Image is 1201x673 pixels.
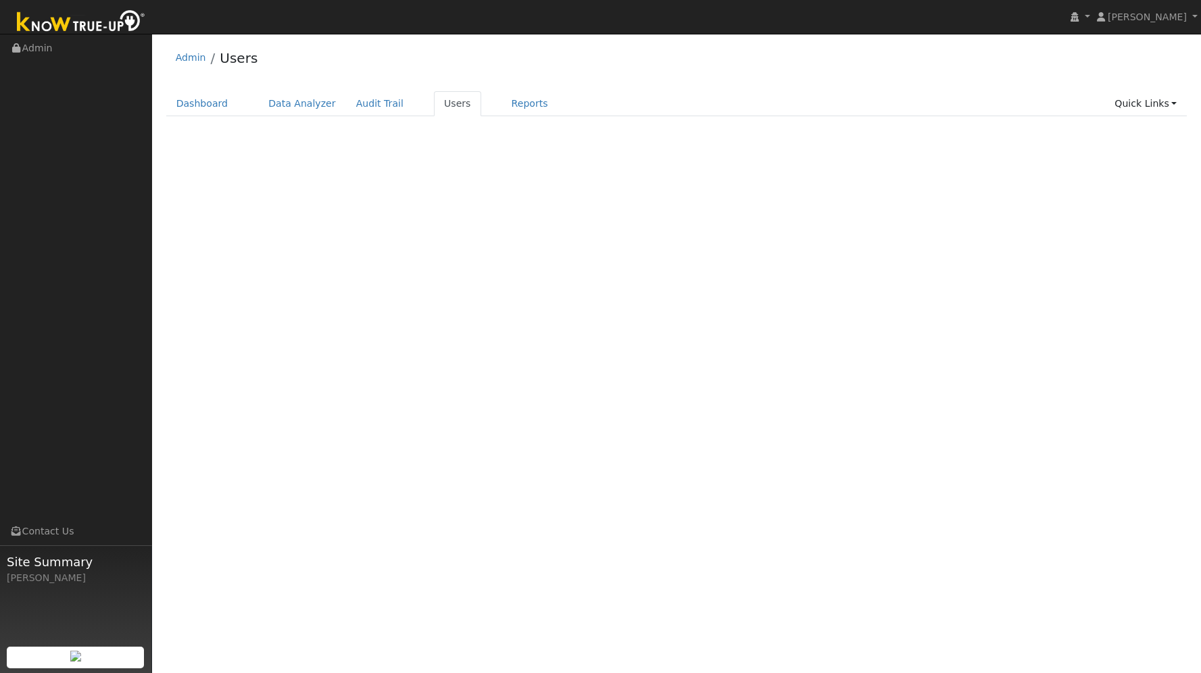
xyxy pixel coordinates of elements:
[346,91,414,116] a: Audit Trail
[220,50,258,66] a: Users
[176,52,206,63] a: Admin
[70,651,81,662] img: retrieve
[501,91,558,116] a: Reports
[258,91,346,116] a: Data Analyzer
[7,553,145,571] span: Site Summary
[10,7,152,38] img: Know True-Up
[434,91,481,116] a: Users
[1104,91,1187,116] a: Quick Links
[166,91,239,116] a: Dashboard
[1108,11,1187,22] span: [PERSON_NAME]
[7,571,145,585] div: [PERSON_NAME]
